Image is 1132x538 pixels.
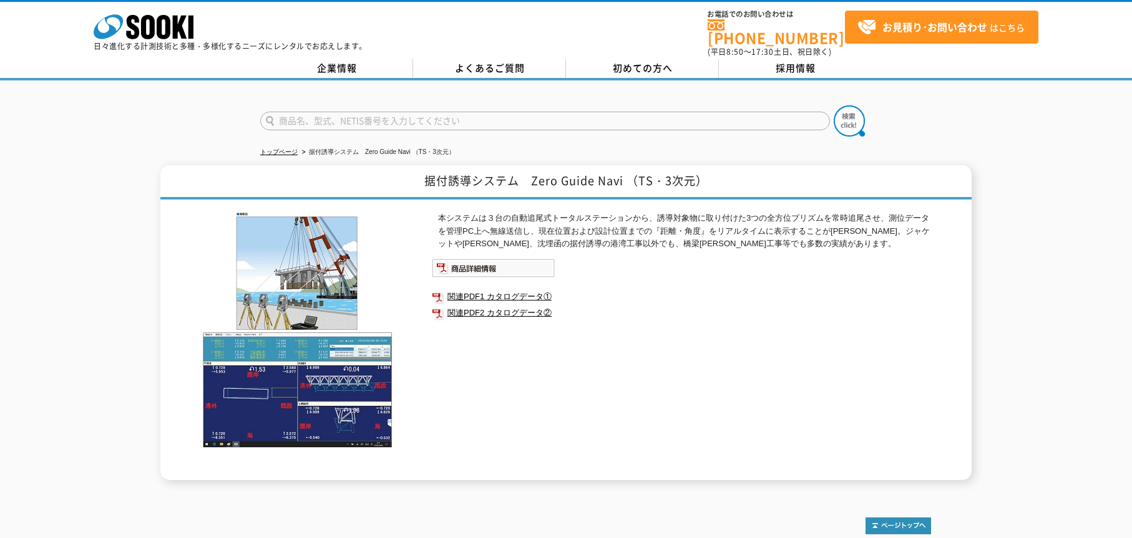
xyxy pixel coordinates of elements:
[882,19,987,34] strong: お見積り･お問い合わせ
[834,105,865,137] img: btn_search.png
[260,59,413,78] a: 企業情報
[260,148,298,155] a: トップページ
[432,266,555,275] a: 商品詳細情報システム
[866,517,931,534] img: トップページへ
[94,42,367,50] p: 日々進化する計測技術と多種・多様化するニーズにレンタルでお応えします。
[845,11,1038,44] a: お見積り･お問い合わせはこちら
[438,212,931,251] p: 本システムは３台の自動追尾式トータルステーションから、誘導対象物に取り付けた3つの全方位プリズムを常時追尾させ、測位データを管理PC上へ無線送信し、現在位置および設計位置までの『距離・角度』をリ...
[726,46,744,57] span: 8:50
[708,46,831,57] span: (平日 ～ 土日、祝日除く)
[260,112,830,130] input: 商品名、型式、NETIS番号を入力してください
[857,18,1025,37] span: はこちら
[708,11,845,18] span: お電話でのお問い合わせは
[719,59,872,78] a: 採用情報
[300,146,455,159] li: 据付誘導システム Zero Guide Navi （TS・3次元）
[432,259,555,277] img: 商品詳細情報システム
[613,61,673,75] span: 初めての方へ
[160,165,972,199] h1: 据付誘導システム Zero Guide Navi （TS・3次元）
[751,46,774,57] span: 17:30
[432,305,931,321] a: 関連PDF2 カタログデータ②
[201,212,394,449] img: 据付誘導システム Zero Guide Navi （TS・3次元）
[432,289,931,305] a: 関連PDF1 カタログデータ①
[708,19,845,45] a: [PHONE_NUMBER]
[566,59,719,78] a: 初めての方へ
[413,59,566,78] a: よくあるご質問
